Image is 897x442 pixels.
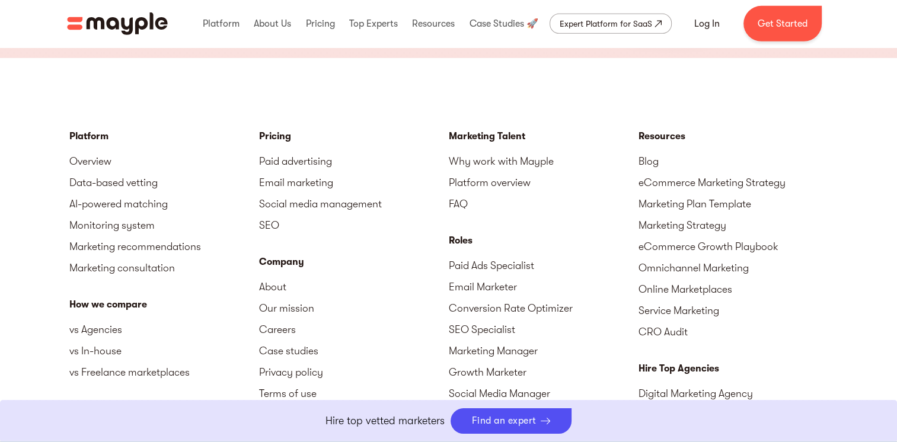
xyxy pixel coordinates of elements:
[449,172,639,193] a: Platform overview
[639,129,828,143] div: Resources
[449,361,639,383] a: Growth Marketer
[639,257,828,278] a: Omnichannel Marketing
[259,193,449,214] a: Social media management
[69,172,259,193] a: Data-based vetting
[259,214,449,236] a: SEO
[69,319,259,340] a: vs Agencies
[639,321,828,342] a: CRO Audit
[449,150,639,172] a: Why work with Mayple
[449,233,639,248] div: Roles
[325,413,445,429] p: Hire top vetted marketers
[449,383,639,404] a: Social Media Manager
[302,5,337,43] div: Pricing
[449,276,639,297] a: Email Marketer
[680,9,734,38] a: Log In
[69,236,259,257] a: Marketing recommendations
[449,129,639,143] div: Marketing Talent
[200,5,242,43] div: Platform
[639,278,828,300] a: Online Marketplaces
[838,385,897,442] iframe: Chat Widget
[639,383,828,404] a: Digital Marketing Agency
[639,361,828,376] div: Hire Top Agencies
[69,257,259,278] a: Marketing consultation
[639,214,828,236] a: Marketing Strategy
[69,361,259,383] a: vs Freelance marketplaces
[259,297,449,319] a: Our mission
[259,361,449,383] a: Privacy policy
[69,150,259,172] a: Overview
[449,255,639,276] a: Paid Ads Specialist
[69,129,259,143] div: Platform
[639,300,828,321] a: Service Marketing
[259,319,449,340] a: Careers
[69,193,259,214] a: AI-powered matching
[560,17,652,31] div: Expert Platform for SaaS
[69,340,259,361] a: vs In-house
[259,340,449,361] a: Case studies
[409,5,458,43] div: Resources
[346,5,401,43] div: Top Experts
[639,236,828,257] a: eCommerce Growth Playbook
[449,297,639,319] a: Conversion Rate Optimizer
[259,276,449,297] a: About
[259,255,449,269] div: Company
[449,340,639,361] a: Marketing Manager
[259,150,449,172] a: Paid advertising
[69,214,259,236] a: Monitoring system
[251,5,294,43] div: About Us
[639,193,828,214] a: Marketing Plan Template
[449,193,639,214] a: FAQ
[69,297,259,312] div: How we compare
[743,6,822,41] a: Get Started
[259,129,449,143] a: Pricing
[449,319,639,340] a: SEO Specialist
[639,172,828,193] a: eCommerce Marketing Strategy
[259,383,449,404] a: Terms of use
[639,150,828,172] a: Blog
[550,14,672,34] a: Expert Platform for SaaS
[472,415,537,427] div: Find an expert
[259,172,449,193] a: Email marketing
[67,12,168,35] a: home
[67,12,168,35] img: Mayple logo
